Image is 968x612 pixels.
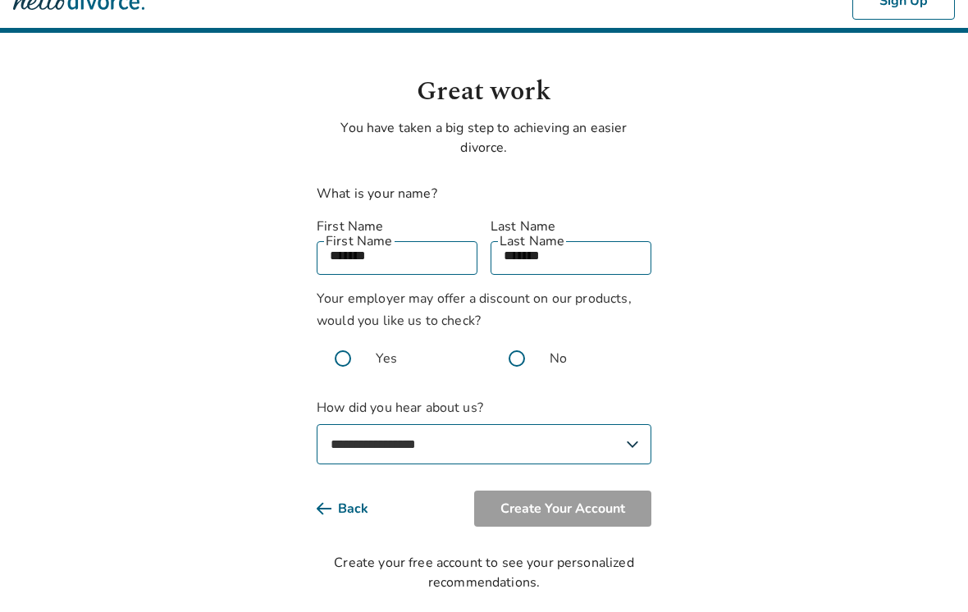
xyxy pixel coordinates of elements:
label: Last Name [491,217,651,236]
label: First Name [317,217,477,236]
label: How did you hear about us? [317,398,651,464]
label: What is your name? [317,185,437,203]
span: No [550,349,567,368]
iframe: Chat Widget [886,533,968,612]
button: Back [317,491,395,527]
span: Yes [376,349,397,368]
p: You have taken a big step to achieving an easier divorce. [317,118,651,158]
select: How did you hear about us? [317,424,651,464]
h1: Great work [317,72,651,112]
button: Create Your Account [474,491,651,527]
span: Your employer may offer a discount on our products, would you like us to check? [317,290,632,330]
div: Create your free account to see your personalized recommendations. [317,553,651,592]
